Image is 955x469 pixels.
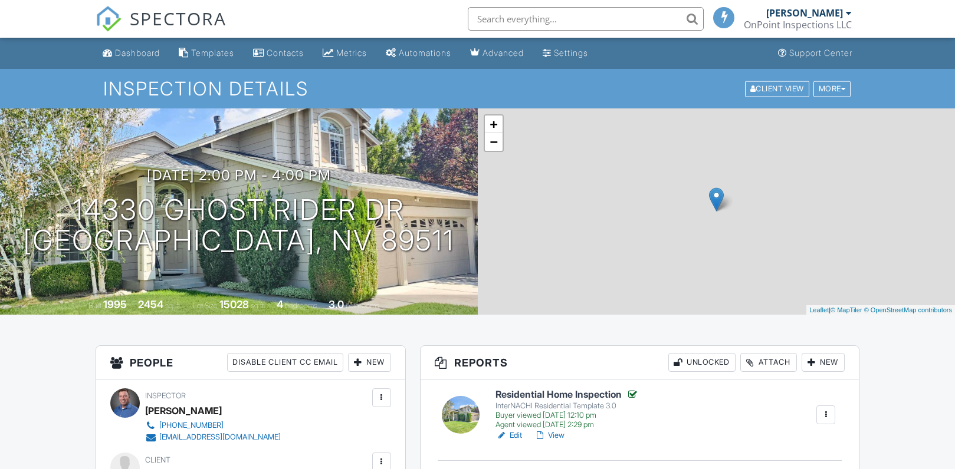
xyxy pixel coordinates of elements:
div: [PERSON_NAME] [145,402,222,420]
div: [PERSON_NAME] [766,7,843,19]
div: 2454 [138,298,163,311]
div: Client View [745,81,809,97]
div: 15028 [219,298,249,311]
span: bedrooms [285,301,317,310]
span: bathrooms [346,301,379,310]
span: Inspector [145,391,186,400]
h3: Reports [421,346,859,379]
div: Attach [740,353,797,372]
a: Templates [174,42,239,64]
a: Leaflet [809,306,829,313]
span: sq.ft. [251,301,265,310]
a: Client View [744,84,812,93]
h3: [DATE] 2:00 pm - 4:00 pm [147,167,331,183]
div: [PHONE_NUMBER] [159,421,224,430]
div: Dashboard [115,48,160,58]
div: [EMAIL_ADDRESS][DOMAIN_NAME] [159,432,281,442]
a: Zoom in [485,115,503,133]
a: SPECTORA [96,16,227,41]
a: © OpenStreetMap contributors [864,306,952,313]
a: Residential Home Inspection InterNACHI Residential Template 3.0 Buyer viewed [DATE] 12:10 pm Agen... [495,388,638,430]
span: Client [145,455,170,464]
a: Automations (Basic) [381,42,456,64]
a: © MapTiler [831,306,862,313]
span: Built [88,301,101,310]
div: Support Center [789,48,852,58]
div: 1995 [103,298,127,311]
div: | [806,305,955,315]
div: Metrics [336,48,367,58]
h1: 14330 Ghost Rider Dr [GEOGRAPHIC_DATA], NV 89511 [23,194,454,257]
h3: People [96,346,405,379]
div: 3.0 [329,298,344,311]
span: sq. ft. [165,301,182,310]
div: Automations [399,48,451,58]
div: OnPoint Inspections LLC [744,19,852,31]
a: Zoom out [485,133,503,151]
span: Lot Size [193,301,218,310]
img: The Best Home Inspection Software - Spectora [96,6,122,32]
input: Search everything... [468,7,704,31]
div: Contacts [267,48,304,58]
div: Agent viewed [DATE] 2:29 pm [495,420,638,430]
a: Contacts [248,42,309,64]
div: More [813,81,851,97]
div: InterNACHI Residential Template 3.0 [495,401,638,411]
a: Edit [495,430,522,441]
a: Metrics [318,42,372,64]
a: Advanced [465,42,529,64]
div: Settings [554,48,588,58]
div: Buyer viewed [DATE] 12:10 pm [495,411,638,420]
a: Dashboard [98,42,165,64]
div: New [802,353,845,372]
a: [EMAIL_ADDRESS][DOMAIN_NAME] [145,431,281,443]
div: Advanced [483,48,524,58]
a: Settings [538,42,593,64]
div: Disable Client CC Email [227,353,343,372]
div: 4 [277,298,283,311]
div: Unlocked [668,353,736,372]
h6: Residential Home Inspection [495,388,638,400]
a: Support Center [773,42,857,64]
div: New [348,353,391,372]
span: SPECTORA [130,6,227,31]
a: [PHONE_NUMBER] [145,420,281,431]
div: Templates [191,48,234,58]
a: View [534,430,565,441]
h1: Inspection Details [103,78,852,99]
